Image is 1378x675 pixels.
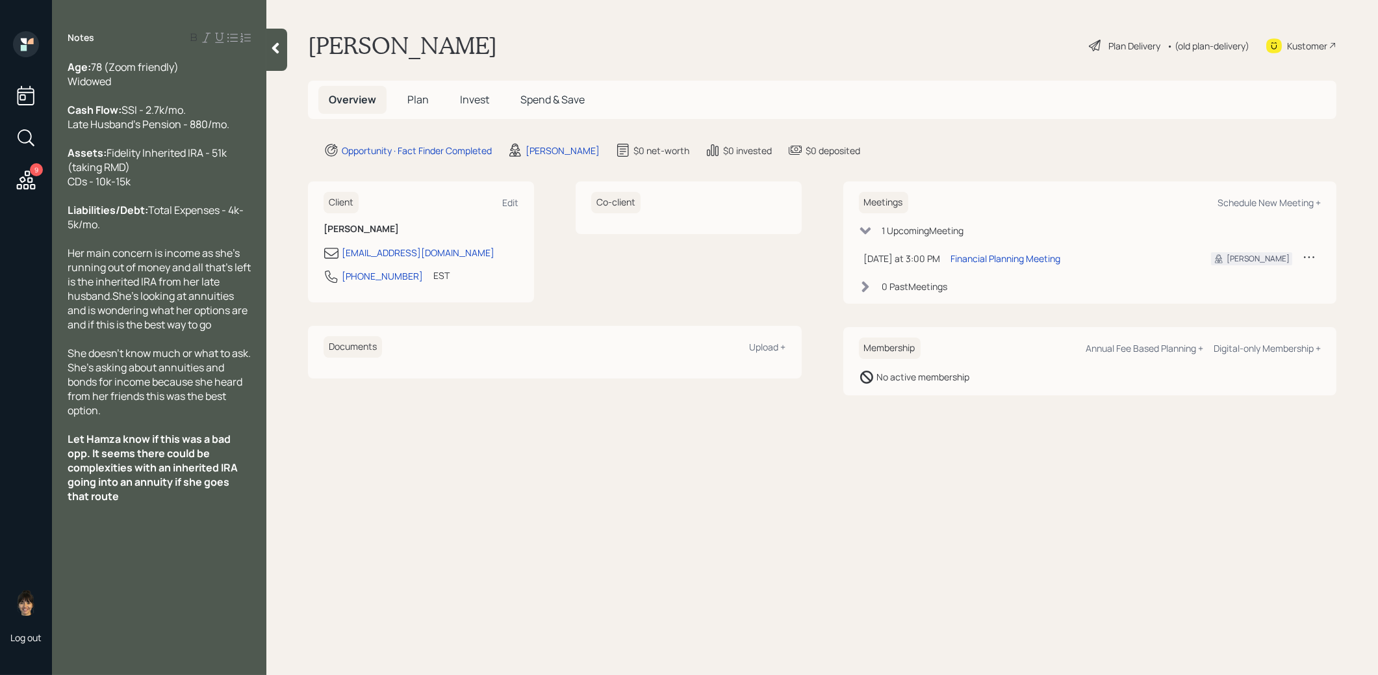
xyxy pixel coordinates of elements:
span: Plan [407,92,429,107]
div: [PERSON_NAME] [526,144,600,157]
span: Fidelity Inherited IRA - 51k (taking RMD) CDs - 10k-15k [68,146,229,189]
span: Overview [329,92,376,107]
div: [PERSON_NAME] [1227,253,1290,265]
div: Digital-only Membership + [1214,342,1321,354]
div: 9 [30,163,43,176]
h6: Membership [859,337,921,359]
span: Age: [68,60,91,74]
div: Upload + [750,341,786,353]
h1: [PERSON_NAME] [308,31,497,60]
div: $0 net-worth [633,144,689,157]
div: [PHONE_NUMBER] [342,269,423,283]
div: $0 deposited [806,144,860,157]
div: Financial Planning Meeting [951,252,1061,265]
div: Plan Delivery [1108,39,1160,53]
div: Schedule New Meeting + [1218,196,1321,209]
div: [EMAIL_ADDRESS][DOMAIN_NAME] [342,246,494,259]
h6: [PERSON_NAME] [324,224,518,235]
span: Spend & Save [520,92,585,107]
div: [DATE] at 3:00 PM [864,252,941,265]
span: She doesn't know much or what to ask. She's asking about annuities and bonds for income because s... [68,346,253,417]
div: Opportunity · Fact Finder Completed [342,144,492,157]
label: Notes [68,31,94,44]
div: No active membership [877,370,970,384]
span: Her main concern is income as she's running out of money and all that's left is the inherited IRA... [68,246,253,332]
span: Let Hamza know if this was a bad opp. It seems there could be complexities with an inherited IRA ... [68,432,240,503]
div: Log out [10,631,42,644]
div: Kustomer [1287,39,1327,53]
img: treva-nostdahl-headshot.png [13,590,39,616]
span: Total Expenses - 4k-5k/mo. [68,203,244,232]
span: SSI - 2.7k/mo. Late Husband's Pension - 880/mo. [68,103,229,131]
span: Assets: [68,146,107,160]
span: Liabilities/Debt: [68,203,148,217]
div: 1 Upcoming Meeting [882,224,964,237]
span: Cash Flow: [68,103,121,117]
div: Edit [502,196,518,209]
span: 78 (Zoom friendly) Widowed [68,60,179,88]
h6: Client [324,192,359,213]
h6: Meetings [859,192,908,213]
div: Annual Fee Based Planning + [1086,342,1203,354]
div: EST [433,269,450,282]
div: 0 Past Meeting s [882,280,948,293]
span: Invest [460,92,489,107]
div: • (old plan-delivery) [1167,39,1249,53]
h6: Documents [324,336,382,358]
h6: Co-client [591,192,641,213]
div: $0 invested [723,144,772,157]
